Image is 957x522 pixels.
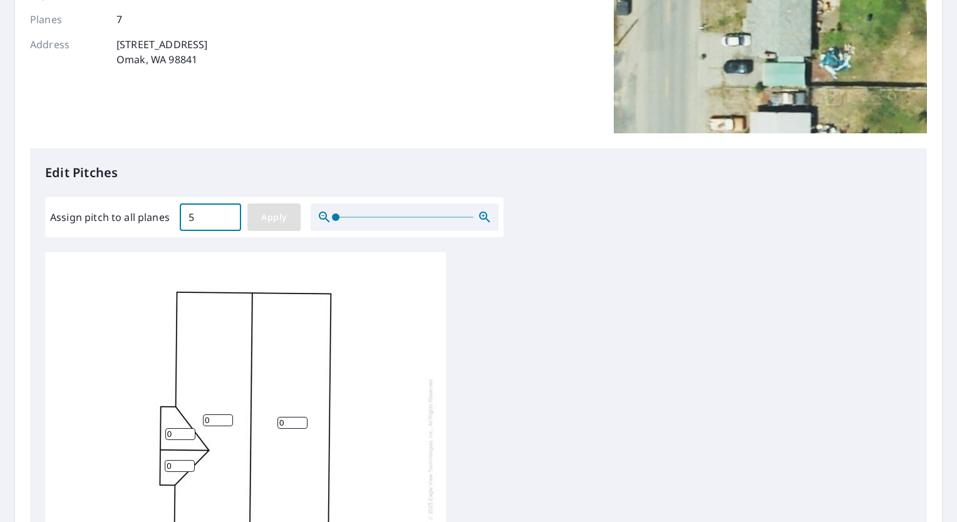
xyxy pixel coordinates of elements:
[247,203,301,231] button: Apply
[30,37,105,67] p: Address
[30,12,105,27] p: Planes
[257,210,291,225] span: Apply
[45,163,912,182] p: Edit Pitches
[116,37,207,67] p: [STREET_ADDRESS] Omak, WA 98841
[116,12,122,27] p: 7
[50,210,170,225] label: Assign pitch to all planes
[180,200,241,235] input: 00.0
